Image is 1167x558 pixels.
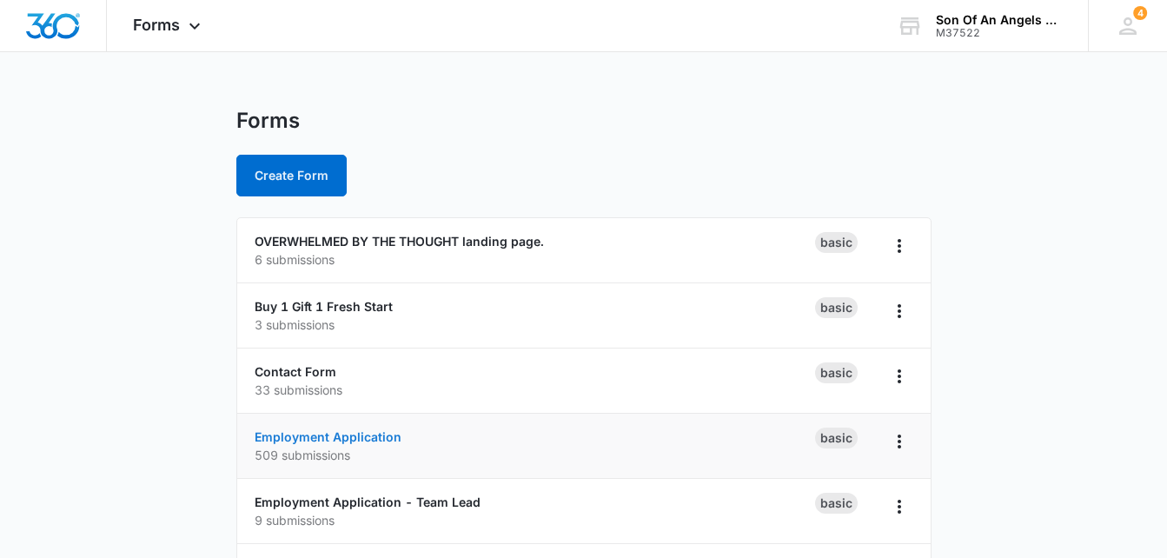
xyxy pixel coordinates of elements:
[133,16,180,34] span: Forms
[815,362,858,383] div: Basic
[815,428,858,448] div: Basic
[885,362,913,390] button: Overflow Menu
[1133,6,1147,20] span: 4
[255,381,815,399] p: 33 submissions
[815,493,858,514] div: Basic
[885,493,913,521] button: Overflow Menu
[885,297,913,325] button: Overflow Menu
[936,27,1063,39] div: account id
[885,428,913,455] button: Overflow Menu
[255,316,815,334] p: 3 submissions
[815,232,858,253] div: Basic
[936,13,1063,27] div: account name
[255,364,336,379] a: Contact Form
[255,250,815,269] p: 6 submissions
[255,234,544,249] a: OVERWHELMED BY THE THOUGHT landing page.
[236,108,300,134] h1: Forms
[815,297,858,318] div: Basic
[885,232,913,260] button: Overflow Menu
[255,446,815,464] p: 509 submissions
[255,511,815,529] p: 9 submissions
[1133,6,1147,20] div: notifications count
[236,155,347,196] button: Create Form
[255,299,393,314] a: Buy 1 Gift 1 Fresh Start
[255,495,481,509] a: Employment Application - Team Lead
[255,429,401,444] a: Employment Application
